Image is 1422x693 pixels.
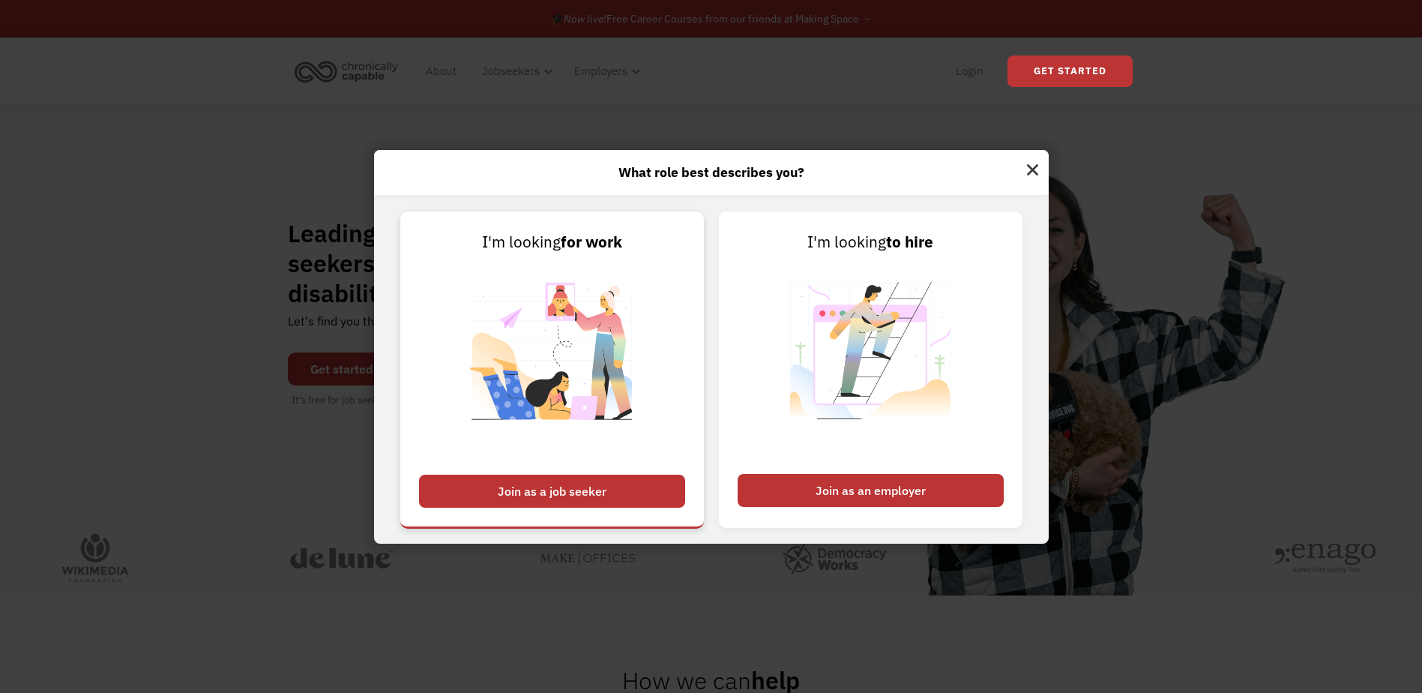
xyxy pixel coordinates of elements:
[290,55,403,88] img: Chronically Capable logo
[738,474,1004,507] div: Join as an employer
[565,47,645,95] div: Employers
[417,47,466,95] a: About
[459,254,645,466] img: Chronically Capable Personalized Job Matching
[738,230,1004,254] div: I'm looking
[618,163,804,181] strong: What role best describes you?
[419,230,685,254] div: I'm looking
[482,62,540,80] div: Jobseekers
[290,55,409,88] a: home
[561,232,622,252] strong: for work
[400,211,704,528] a: I'm lookingfor workJoin as a job seeker
[719,211,1022,528] a: I'm lookingto hireJoin as an employer
[886,232,933,252] strong: to hire
[1007,55,1133,87] a: Get Started
[574,62,627,80] div: Employers
[473,47,558,95] div: Jobseekers
[419,475,685,508] div: Join as a job seeker
[947,47,992,95] a: Login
